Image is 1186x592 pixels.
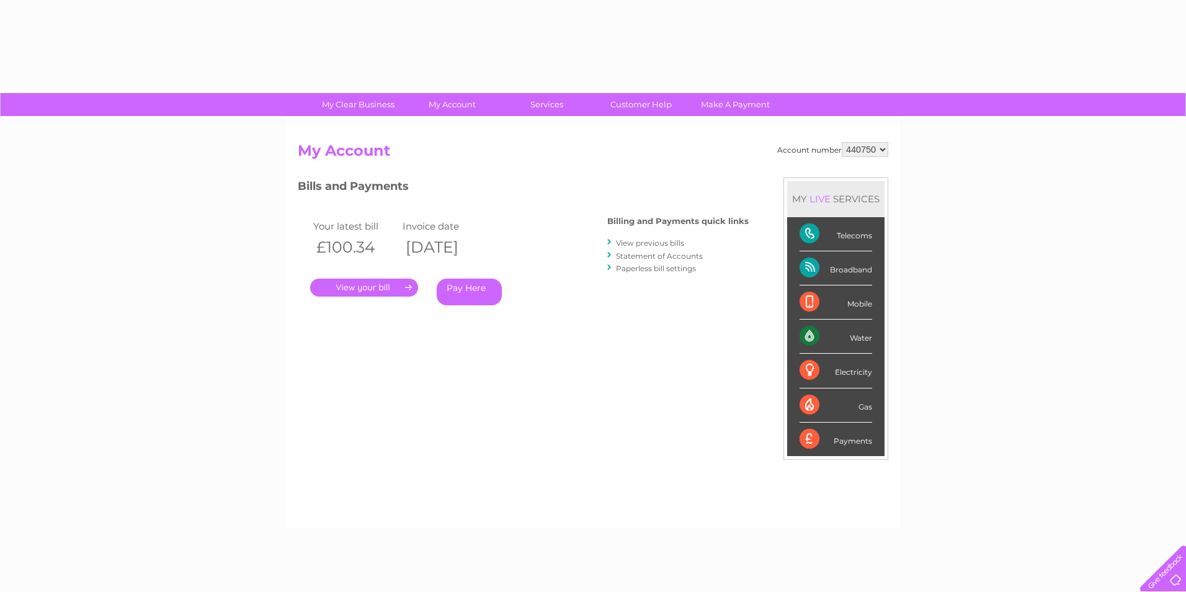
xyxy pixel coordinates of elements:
th: £100.34 [310,235,399,260]
div: Water [800,320,872,354]
div: Account number [777,142,888,157]
a: Make A Payment [684,93,787,116]
a: Paperless bill settings [616,264,696,273]
a: Statement of Accounts [616,251,703,261]
td: Invoice date [399,218,489,235]
div: Broadband [800,251,872,285]
h3: Bills and Payments [298,177,749,199]
td: Your latest bill [310,218,399,235]
h2: My Account [298,142,888,166]
h4: Billing and Payments quick links [607,217,749,226]
div: Gas [800,388,872,423]
div: LIVE [807,193,833,205]
div: Electricity [800,354,872,388]
a: View previous bills [616,238,684,248]
div: Mobile [800,285,872,320]
div: Payments [800,423,872,456]
th: [DATE] [399,235,489,260]
a: Pay Here [437,279,502,305]
a: My Account [401,93,504,116]
div: Telecoms [800,217,872,251]
div: MY SERVICES [787,181,885,217]
a: Customer Help [590,93,692,116]
a: My Clear Business [307,93,409,116]
a: Services [496,93,598,116]
a: . [310,279,418,297]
